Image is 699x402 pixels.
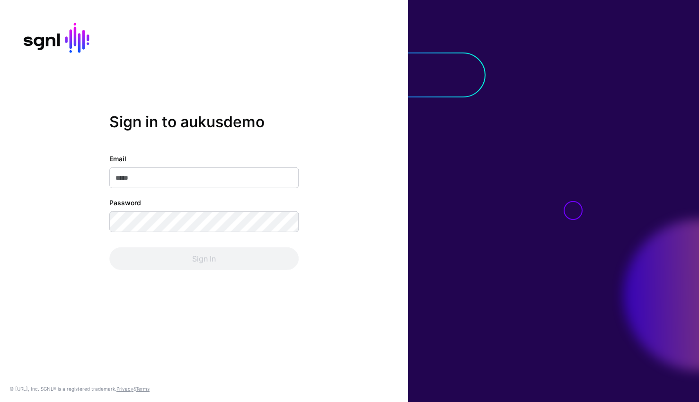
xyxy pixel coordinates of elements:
[109,154,126,164] label: Email
[9,385,150,393] div: © [URL], Inc. SGNL® is a registered trademark. &
[109,198,141,208] label: Password
[136,386,150,392] a: Terms
[109,113,299,131] h2: Sign in to aukusdemo
[116,386,133,392] a: Privacy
